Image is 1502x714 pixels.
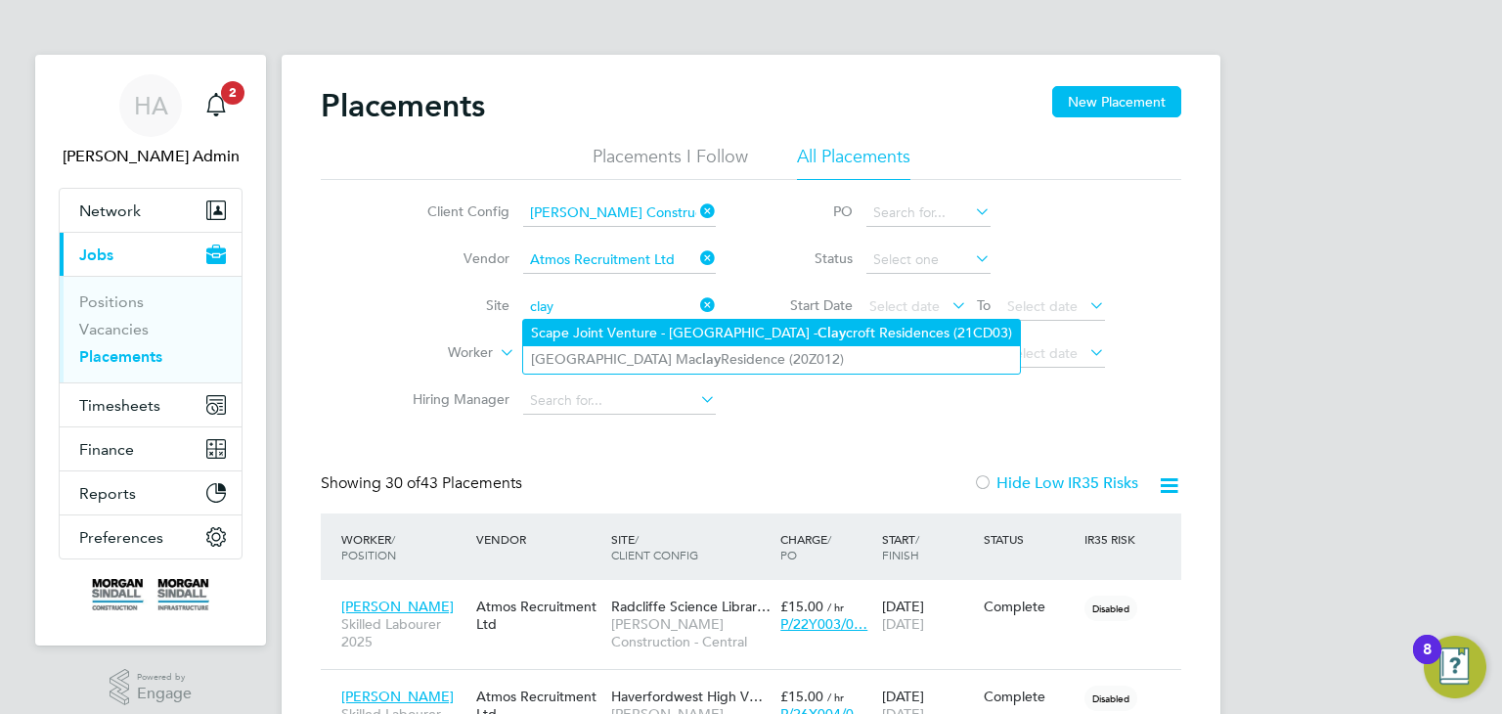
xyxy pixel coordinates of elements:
[321,86,485,125] h2: Placements
[523,200,716,227] input: Search for...
[79,320,149,338] a: Vacancies
[1007,344,1078,362] span: Select date
[397,390,509,408] label: Hiring Manager
[341,688,454,705] span: [PERSON_NAME]
[385,473,420,493] span: 30 of
[877,521,979,572] div: Start
[60,189,242,232] button: Network
[79,528,163,547] span: Preferences
[780,688,823,705] span: £15.00
[611,598,771,615] span: Radcliffe Science Librar…
[869,297,940,315] span: Select date
[60,427,242,470] button: Finance
[523,346,1020,373] li: [GEOGRAPHIC_DATA] Ma Residence (20Z012)
[336,677,1181,693] a: [PERSON_NAME]Skilled Labourer 2025Atmos Recruitment LtdHaverfordwest High V…[PERSON_NAME] Constru...
[606,521,775,572] div: Site
[1080,521,1147,557] div: IR35 Risk
[1084,596,1137,621] span: Disabled
[336,521,471,572] div: Worker
[765,296,853,314] label: Start Date
[797,145,910,180] li: All Placements
[984,598,1076,615] div: Complete
[137,669,192,686] span: Powered by
[336,587,1181,603] a: [PERSON_NAME]Skilled Labourer 2025Atmos Recruitment LtdRadcliffe Science Librar…[PERSON_NAME] Con...
[882,615,924,633] span: [DATE]
[979,521,1081,557] div: Status
[110,669,193,706] a: Powered byEngage
[59,145,243,168] span: Hays Admin
[866,246,991,274] input: Select one
[60,233,242,276] button: Jobs
[1052,86,1181,117] button: New Placement
[380,343,493,363] label: Worker
[611,615,771,650] span: [PERSON_NAME] Construction - Central
[321,473,526,494] div: Showing
[79,245,113,264] span: Jobs
[59,579,243,610] a: Go to home page
[137,686,192,702] span: Engage
[79,484,136,503] span: Reports
[35,55,266,646] nav: Main navigation
[341,615,466,650] span: Skilled Labourer 2025
[79,440,134,459] span: Finance
[221,81,244,105] span: 2
[471,521,606,557] div: Vendor
[134,93,168,118] span: HA
[60,471,242,514] button: Reports
[60,276,242,382] div: Jobs
[341,531,396,562] span: / Position
[827,690,844,704] span: / hr
[385,473,522,493] span: 43 Placements
[197,74,236,137] a: 2
[397,296,509,314] label: Site
[1007,297,1078,315] span: Select date
[827,600,844,614] span: / hr
[780,615,867,633] span: P/22Y003/0…
[866,200,991,227] input: Search for...
[60,515,242,558] button: Preferences
[523,320,1020,346] li: Scape Joint Venture - [GEOGRAPHIC_DATA] - croft Residences (21CD03)
[1423,649,1432,675] div: 8
[611,531,698,562] span: / Client Config
[780,598,823,615] span: £15.00
[523,246,716,274] input: Search for...
[92,579,209,610] img: morgansindall-logo-retina.png
[523,387,716,415] input: Search for...
[775,521,877,572] div: Charge
[611,688,763,705] span: Haverfordwest High V…
[695,351,721,368] b: clay
[971,292,996,318] span: To
[877,588,979,643] div: [DATE]
[1424,636,1486,698] button: Open Resource Center, 8 new notifications
[79,396,160,415] span: Timesheets
[882,531,919,562] span: / Finish
[765,249,853,267] label: Status
[341,598,454,615] span: [PERSON_NAME]
[523,293,716,321] input: Search for...
[397,249,509,267] label: Vendor
[59,74,243,168] a: HA[PERSON_NAME] Admin
[60,383,242,426] button: Timesheets
[765,202,853,220] label: PO
[780,531,831,562] span: / PO
[1084,686,1137,711] span: Disabled
[593,145,748,180] li: Placements I Follow
[817,325,846,341] b: Clay
[471,588,606,643] div: Atmos Recruitment Ltd
[397,202,509,220] label: Client Config
[79,292,144,311] a: Positions
[973,473,1138,493] label: Hide Low IR35 Risks
[79,347,162,366] a: Placements
[79,201,141,220] span: Network
[984,688,1076,705] div: Complete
